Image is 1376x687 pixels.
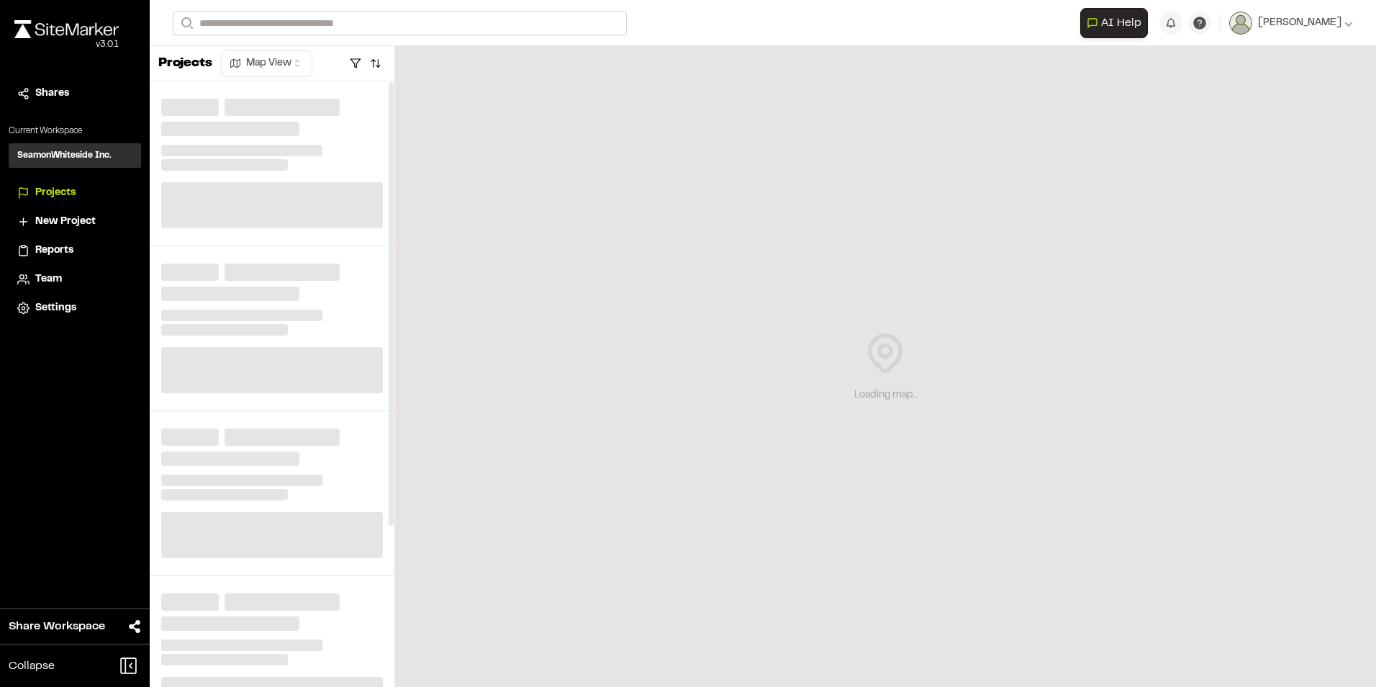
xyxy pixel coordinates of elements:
a: Settings [17,300,132,316]
img: rebrand.png [14,20,119,38]
button: Open AI Assistant [1080,8,1148,38]
a: Shares [17,86,132,102]
span: Share Workspace [9,618,105,635]
div: Open AI Assistant [1080,8,1154,38]
span: AI Help [1101,14,1141,32]
span: Collapse [9,657,55,675]
span: Projects [35,185,76,201]
h3: SeamonWhiteside Inc. [17,149,112,162]
p: Current Workspace [9,125,141,138]
span: Team [35,271,62,287]
a: Team [17,271,132,287]
a: Reports [17,243,132,259]
span: Reports [35,243,73,259]
a: Projects [17,185,132,201]
span: Settings [35,300,76,316]
p: Projects [158,54,212,73]
div: Oh geez...please don't... [14,38,119,51]
span: New Project [35,214,96,230]
button: Search [173,12,199,35]
span: Shares [35,86,69,102]
a: New Project [17,214,132,230]
div: Loading map... [854,387,917,403]
span: [PERSON_NAME] [1258,15,1341,31]
img: User [1229,12,1252,35]
button: [PERSON_NAME] [1229,12,1353,35]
